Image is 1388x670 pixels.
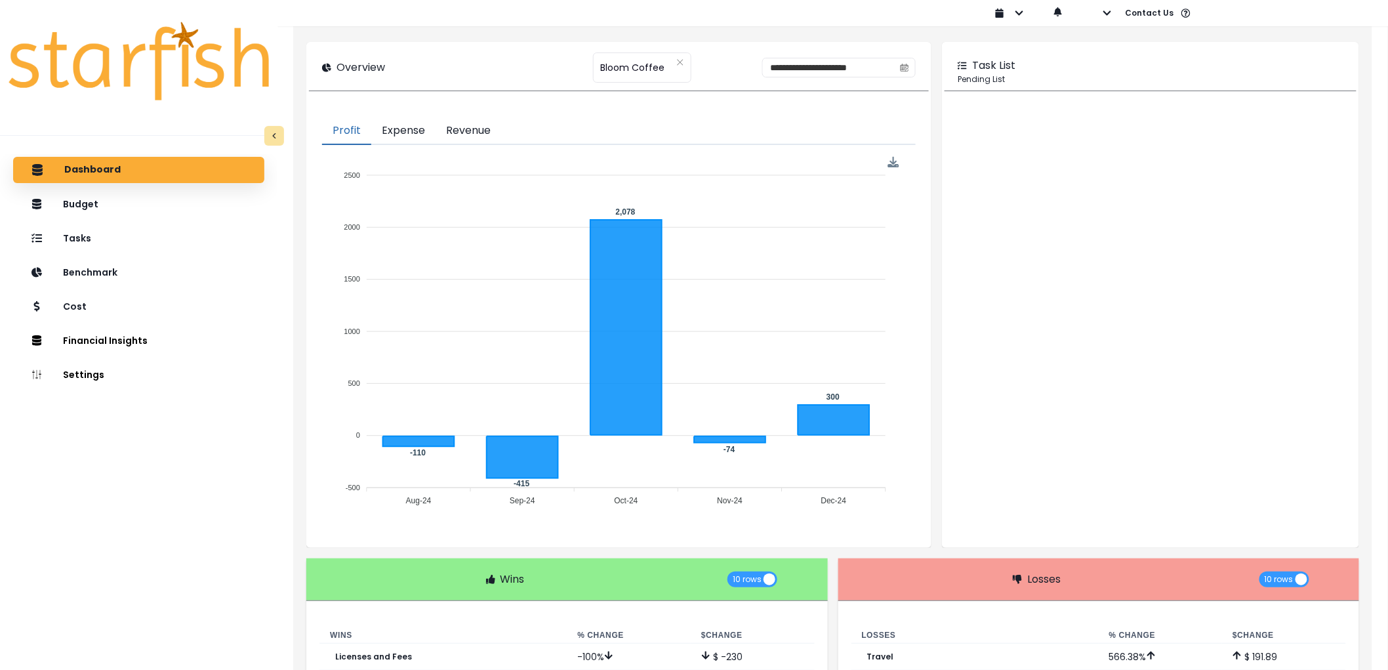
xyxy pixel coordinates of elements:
[13,293,264,320] button: Cost
[500,572,525,587] p: Wins
[346,484,360,492] tspan: -500
[1222,643,1346,670] td: $ 191.89
[344,327,360,335] tspan: 1000
[888,157,899,168] img: Download Profit
[319,627,567,644] th: Wins
[64,164,121,176] p: Dashboard
[567,627,691,644] th: % Change
[733,572,762,587] span: 10 rows
[337,60,385,75] p: Overview
[335,652,412,661] p: Licenses and Fees
[13,327,264,354] button: Financial Insights
[691,627,815,644] th: $ Change
[1222,627,1346,644] th: $ Change
[371,117,436,145] button: Expense
[718,496,743,505] tspan: Nov-24
[867,652,894,661] p: Travel
[900,63,909,72] svg: calendar
[348,379,360,387] tspan: 500
[567,643,691,670] td: -100 %
[13,259,264,285] button: Benchmark
[63,267,117,278] p: Benchmark
[888,157,899,168] div: Menu
[851,627,1099,644] th: Losses
[821,496,847,505] tspan: Dec-24
[510,496,535,505] tspan: Sep-24
[63,301,87,312] p: Cost
[1099,627,1223,644] th: % Change
[615,496,638,505] tspan: Oct-24
[344,275,360,283] tspan: 1500
[344,223,360,231] tspan: 2000
[13,157,264,183] button: Dashboard
[1099,643,1223,670] td: 566.38 %
[13,191,264,217] button: Budget
[13,225,264,251] button: Tasks
[406,496,432,505] tspan: Aug-24
[1027,572,1061,587] p: Losses
[356,432,360,440] tspan: 0
[972,58,1015,73] p: Task List
[322,117,371,145] button: Profit
[344,171,360,179] tspan: 2500
[436,117,501,145] button: Revenue
[63,199,98,210] p: Budget
[13,362,264,388] button: Settings
[63,233,91,244] p: Tasks
[958,73,1343,85] p: Pending List
[1265,572,1294,587] span: 10 rows
[691,643,815,670] td: $ -230
[676,56,684,69] button: Clear
[600,54,664,81] span: Bloom Coffee
[676,58,684,66] svg: close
